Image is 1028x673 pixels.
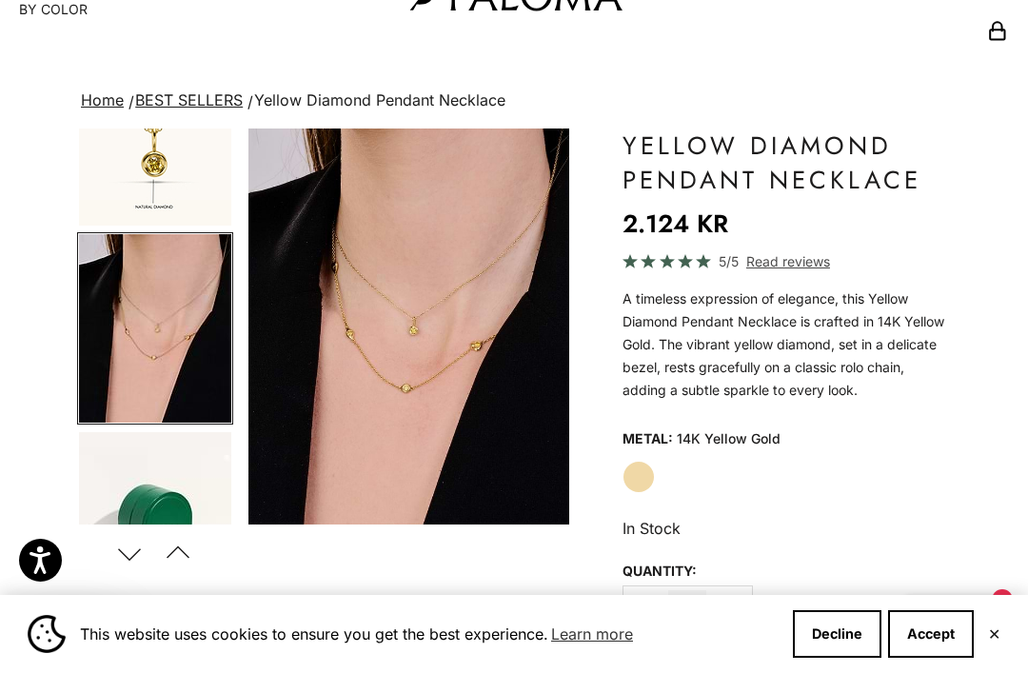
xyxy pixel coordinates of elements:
[135,90,243,109] a: BEST SELLERS
[248,129,569,525] img: #YellowGold #WhiteGold #RoseGold
[623,425,673,453] legend: Metal:
[248,129,569,525] div: Item 4 of 8
[77,88,951,114] nav: breadcrumbs
[77,430,233,622] button: Go to item 5
[79,234,231,423] img: #YellowGold #WhiteGold #RoseGold
[719,250,739,272] span: 5/5
[77,232,233,425] button: Go to item 4
[79,37,231,226] img: #YellowGold #WhiteGold #RoseGold
[623,557,697,585] legend: Quantity:
[988,628,1000,640] button: Close
[668,590,706,631] input: Change quantity
[623,129,951,197] h1: Yellow Diamond Pendant Necklace
[623,516,951,541] p: In Stock
[81,90,124,109] a: Home
[79,432,231,620] img: #YellowGold #WhiteGold #RoseGold
[623,250,951,272] a: 5/5 Read reviews
[888,610,974,658] button: Accept
[746,250,830,272] span: Read reviews
[623,287,951,402] p: A timeless expression of elegance, this Yellow Diamond Pendant Necklace is crafted in 14K Yellow ...
[80,620,778,648] span: This website uses cookies to ensure you get the best experience.
[254,90,505,109] span: Yellow Diamond Pendant Necklace
[77,35,233,228] button: Go to item 3
[793,610,881,658] button: Decline
[677,425,781,453] variant-option-value: 14K Yellow Gold
[548,620,636,648] a: Learn more
[623,205,728,243] sale-price: 2.124 kr
[28,615,66,653] img: Cookie banner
